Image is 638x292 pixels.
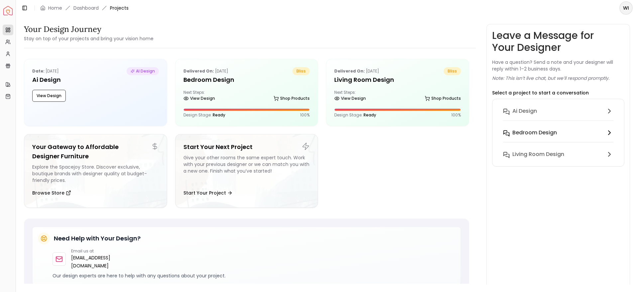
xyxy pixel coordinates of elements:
[32,164,159,184] div: Explore the Spacejoy Store. Discover exclusive, boutique brands with designer quality at budget-f...
[273,94,310,103] a: Shop Products
[334,68,365,74] b: Delivered on:
[183,68,214,74] b: Delivered on:
[175,134,318,208] a: Start Your Next ProjectGive your other rooms the same expert touch. Work with your previous desig...
[32,186,71,200] button: Browse Store
[183,154,310,184] div: Give your other rooms the same expert touch. Work with your previous designer or we can match you...
[334,94,366,103] a: View Design
[334,67,379,75] p: [DATE]
[110,5,129,11] span: Projects
[71,248,145,254] p: Email us at
[334,75,461,84] h5: Living Room Design
[183,142,310,152] h5: Start Your Next Project
[3,6,13,15] a: Spacejoy
[48,5,62,11] a: Home
[183,112,225,118] p: Design Stage:
[3,6,13,15] img: Spacejoy Logo
[127,67,159,75] span: AI Design
[32,67,59,75] p: [DATE]
[498,148,619,161] button: Living Room Design
[444,67,461,75] span: bliss
[620,2,632,14] span: WI
[71,254,145,270] a: [EMAIL_ADDRESS][DOMAIN_NAME]
[32,68,45,74] b: Date:
[498,104,619,126] button: Ai Design
[492,89,589,96] p: Select a project to start a conversation
[73,5,99,11] a: Dashboard
[451,112,461,118] p: 100 %
[183,75,310,84] h5: Bedroom design
[32,142,159,161] h5: Your Gateway to Affordable Designer Furniture
[512,107,537,115] h6: Ai Design
[498,126,619,148] button: Bedroom design
[300,112,310,118] p: 100 %
[183,94,215,103] a: View Design
[32,90,66,102] button: View Design
[492,59,624,72] p: Have a question? Send a note and your designer will reply within 1–2 business days.
[183,90,310,103] div: Next Steps:
[492,75,609,81] p: Note: This isn’t live chat, but we’ll respond promptly.
[24,35,154,42] small: Stay on top of your projects and bring your vision home
[425,94,461,103] a: Shop Products
[512,150,564,158] h6: Living Room Design
[183,186,233,200] button: Start Your Project
[364,112,376,118] span: Ready
[183,67,228,75] p: [DATE]
[292,67,310,75] span: bliss
[334,112,376,118] p: Design Stage:
[334,90,461,103] div: Next Steps:
[24,134,167,208] a: Your Gateway to Affordable Designer FurnitureExplore the Spacejoy Store. Discover exclusive, bout...
[492,30,624,54] h3: Leave a Message for Your Designer
[54,234,141,243] h5: Need Help with Your Design?
[32,75,159,84] h5: Ai Design
[53,272,455,279] p: Our design experts are here to help with any questions about your project.
[619,1,633,15] button: WI
[512,129,557,137] h6: Bedroom design
[40,5,129,11] nav: breadcrumb
[213,112,225,118] span: Ready
[24,24,154,35] h3: Your Design Journey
